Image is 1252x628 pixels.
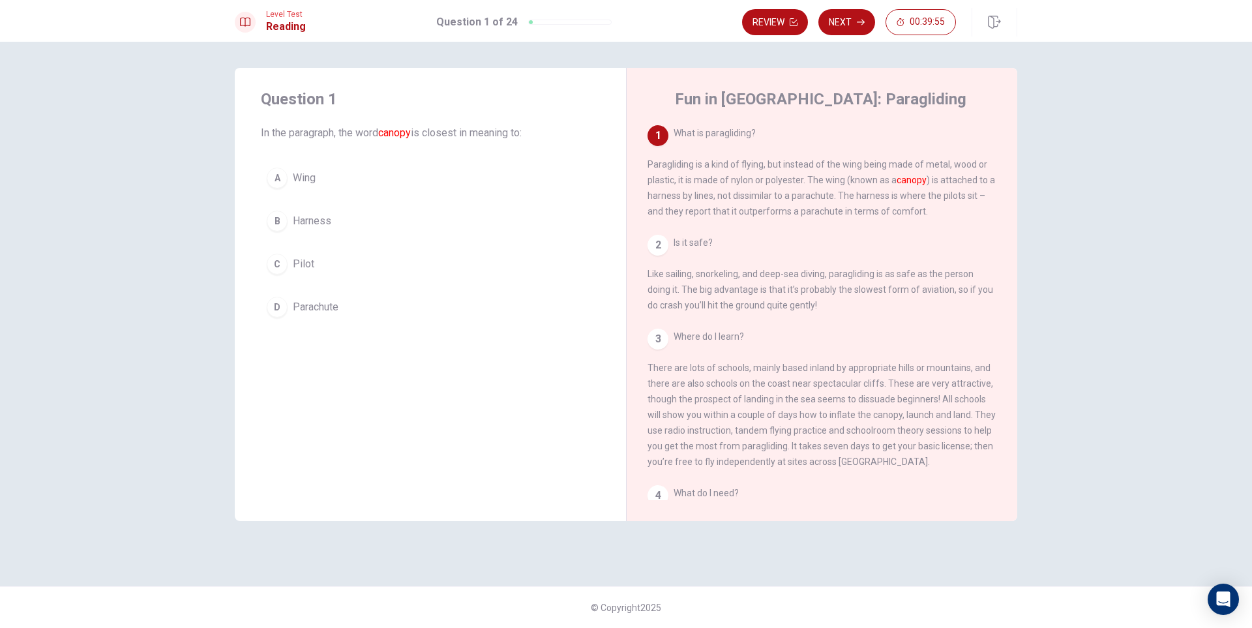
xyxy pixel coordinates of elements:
span: Level Test [266,10,306,19]
span: Harness [293,213,331,229]
h1: Reading [266,19,306,35]
div: 2 [648,235,668,256]
span: Is it safe? Like sailing, snorkeling, and deep-sea diving, paragliding is as safe as the person d... [648,237,993,310]
div: C [267,254,288,275]
h4: Question 1 [261,89,600,110]
span: Where do I learn? There are lots of schools, mainly based inland by appropriate hills or mountain... [648,331,996,467]
button: Next [818,9,875,35]
div: 1 [648,125,668,146]
div: B [267,211,288,232]
h1: Question 1 of 24 [436,14,518,30]
font: canopy [897,175,927,185]
div: Open Intercom Messenger [1208,584,1239,615]
span: 00:39:55 [910,17,945,27]
button: DParachute [261,291,600,323]
span: Wing [293,170,316,186]
span: In the paragraph, the word is closest in meaning to: [261,125,600,141]
div: D [267,297,288,318]
button: Review [742,9,808,35]
div: 3 [648,329,668,350]
span: Parachute [293,299,338,315]
span: Pilot [293,256,314,272]
font: canopy [378,127,411,139]
div: 4 [648,485,668,506]
h4: Fun in [GEOGRAPHIC_DATA]: Paragliding [675,89,966,110]
button: CPilot [261,248,600,280]
div: A [267,168,288,188]
button: AWing [261,162,600,194]
button: 00:39:55 [886,9,956,35]
button: BHarness [261,205,600,237]
span: © Copyright 2025 [591,603,661,613]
